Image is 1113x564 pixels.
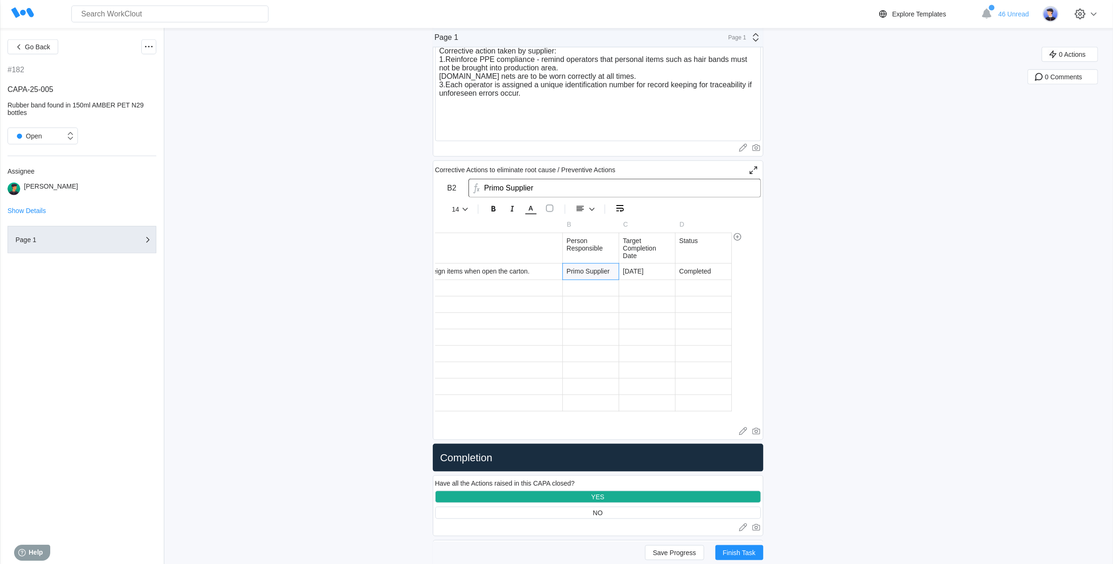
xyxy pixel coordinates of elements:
span: Go Back [25,44,50,50]
div: Inspect the carton inside carefully if foreign items when open the carton. [317,264,562,280]
textarea: Corrective action taken by supplier: 1.Reinforce PPE compliance - remind operators that personal ... [435,42,761,141]
div: Rubber band found in 150ml AMBER PET N29 bottles [8,101,156,116]
input: Search WorkClout [71,6,269,23]
button: 0 Comments [1028,69,1098,84]
div: Target Completion Date [619,233,675,263]
span: CAPA-25-005 [8,85,54,93]
span: Finish Task [723,549,756,556]
div: Have all the Actions raised in this CAPA closed? [435,480,575,487]
div: NO [593,509,603,517]
img: user.png [8,183,20,195]
span: 46 Unread [998,10,1029,18]
div: B [563,217,619,232]
button: Finish Task [715,545,763,560]
div: Page 1 [723,34,746,41]
h2: Completion [437,451,760,465]
div: [DATE] [619,264,675,280]
span: 14 [452,206,460,213]
div: Page 1 [435,33,459,42]
div: B2 [447,184,457,192]
button: 14 [450,204,471,214]
button: 0 Actions [1042,47,1098,62]
div: Primo Supplier [563,264,619,280]
div: Open [13,130,42,143]
span: Save Progress [653,549,696,556]
div: Assignee [8,168,156,175]
div: Person Responsible [563,233,619,263]
div: Corrective Actions to eliminate root cause / Preventive Actions [435,166,615,174]
a: Explore Templates [877,8,976,20]
div: Explore Templates [892,10,946,18]
div: YES [591,493,604,501]
div: C [620,217,675,232]
button: Show Details [8,207,46,214]
div: #182 [8,66,24,74]
span: 0 Comments [1045,74,1082,80]
div: Completed [675,264,731,280]
div: A [317,217,562,232]
div: [PERSON_NAME] [24,183,78,195]
span: 0 Actions [1059,51,1086,58]
button: Save Progress [645,545,704,560]
div: Status [675,233,731,263]
div: Page 1 [15,236,109,243]
button: Go Back [8,39,58,54]
div: D [676,217,731,232]
img: user-5.png [1043,6,1059,22]
div: Actions to be taken [317,233,562,263]
button: Page 1 [8,226,156,253]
